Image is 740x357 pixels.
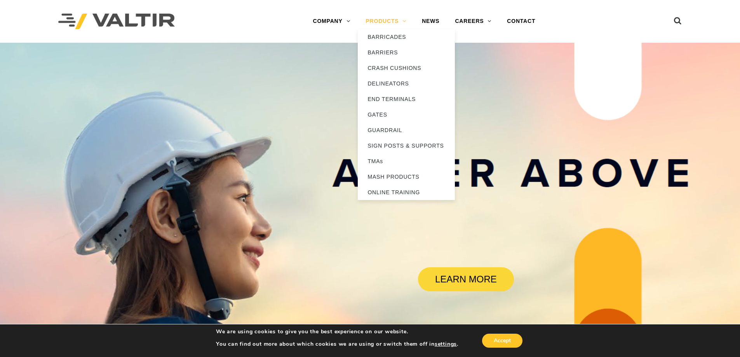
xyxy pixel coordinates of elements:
[447,14,499,29] a: CAREERS
[358,122,455,138] a: GUARDRAIL
[216,341,458,348] p: You can find out more about which cookies we are using or switch them off in .
[358,107,455,122] a: GATES
[216,328,458,335] p: We are using cookies to give you the best experience on our website.
[435,341,457,348] button: settings
[482,334,522,348] button: Accept
[358,45,455,60] a: BARRIERS
[358,153,455,169] a: TMAs
[499,14,543,29] a: CONTACT
[358,14,414,29] a: PRODUCTS
[358,76,455,91] a: DELINEATORS
[414,14,447,29] a: NEWS
[358,185,455,200] a: ONLINE TRAINING
[358,60,455,76] a: CRASH CUSHIONS
[418,267,514,291] a: LEARN MORE
[358,29,455,45] a: BARRICADES
[358,91,455,107] a: END TERMINALS
[358,138,455,153] a: SIGN POSTS & SUPPORTS
[358,169,455,185] a: MASH PRODUCTS
[58,14,175,30] img: Valtir
[305,14,358,29] a: COMPANY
